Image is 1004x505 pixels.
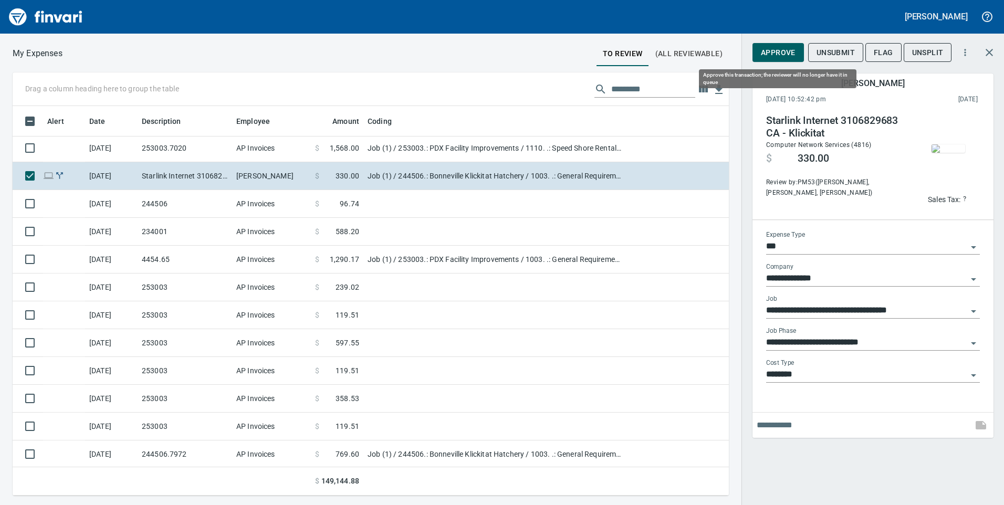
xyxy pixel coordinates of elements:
span: Approve [761,46,796,59]
label: Job [766,296,777,302]
span: $ [315,476,319,487]
td: [DATE] [85,329,138,357]
span: $ [315,143,319,153]
span: Employee [236,115,270,128]
span: Coding [368,115,405,128]
span: $ [315,282,319,292]
span: 119.51 [336,365,359,376]
span: Employee [236,115,284,128]
button: Flag [865,43,902,62]
td: [DATE] [85,162,138,190]
span: Online transaction [43,172,54,179]
span: Amount [319,115,359,128]
button: Open [966,240,981,255]
span: $ [315,338,319,348]
td: [DATE] [85,273,138,301]
td: Job (1) / 253003.: PDX Facility Improvements / 1003. .: General Requirements / 5: Other [363,246,626,273]
button: Open [966,336,981,351]
span: $ [315,254,319,265]
td: 253003 [138,329,232,357]
td: [DATE] [85,134,138,162]
button: Download Table [711,82,727,98]
td: [DATE] [85,190,138,218]
button: Choose columns to display [695,81,711,97]
button: Open [966,368,981,383]
p: My Expenses [13,47,62,60]
span: Coding [368,115,392,128]
span: 119.51 [336,310,359,320]
span: $ [315,421,319,432]
span: Amount [332,115,359,128]
span: [DATE] 10:52:42 pm [766,94,892,105]
span: 769.60 [336,449,359,459]
span: Date [89,115,106,128]
td: AP Invoices [232,357,311,385]
h4: Starlink Internet 3106829683 CA - Klickitat [766,114,909,140]
button: Open [966,272,981,287]
span: Description [142,115,195,128]
td: AP Invoices [232,440,311,468]
span: This charge was settled by the merchant and appears on the 2025/08/30 statement. [892,94,978,105]
button: Unsubmit [808,43,863,62]
button: [PERSON_NAME] [902,8,970,25]
label: Expense Type [766,232,805,238]
span: Split transaction [54,172,65,179]
span: Description [142,115,181,128]
td: 253003 [138,273,232,301]
td: 253003 [138,385,232,413]
td: AP Invoices [232,134,311,162]
h5: [PERSON_NAME] [905,11,968,22]
span: Alert [47,115,78,128]
td: AP Invoices [232,273,311,301]
span: Unable to determine tax [963,193,966,205]
td: 253003 [138,301,232,329]
td: [DATE] [85,385,138,413]
span: 239.02 [336,282,359,292]
nav: breadcrumb [13,47,62,60]
span: $ [315,171,319,181]
button: Approve [752,43,804,62]
td: 253003 [138,413,232,440]
td: 244506.7972 [138,440,232,468]
span: Computer Network Services (4816) [766,141,872,149]
p: Sales Tax: [928,194,961,205]
span: $ [315,226,319,237]
td: 253003 [138,357,232,385]
label: Job Phase [766,328,796,334]
span: 330.00 [336,171,359,181]
button: Sales Tax:? [925,191,969,207]
td: [DATE] [85,218,138,246]
td: [DATE] [85,413,138,440]
td: Starlink Internet 3106829683 CA - Klickitat [138,162,232,190]
span: 1,568.00 [330,143,359,153]
span: Unsplit [912,46,944,59]
img: Finvari [6,4,85,29]
td: AP Invoices [232,246,311,273]
label: Cost Type [766,360,794,366]
span: 119.51 [336,421,359,432]
td: Job (1) / 244506.: Bonneville Klickitat Hatchery / 1003. .: General Requirements / 5: Other [363,162,626,190]
td: 244506 [138,190,232,218]
td: AP Invoices [232,218,311,246]
button: More [954,41,977,64]
span: This records your note into the expense. If you would like to send a message to an employee inste... [968,413,993,438]
img: receipts%2Ftapani%2F2025-08-26%2FwRyD7Dpi8Aanou5rLXT8HKXjbai2__A4CQFSFS7w5WWp3DhndBt.jpg [932,144,965,153]
button: Close transaction [977,40,1002,65]
span: 1,290.17 [330,254,359,265]
span: 597.55 [336,338,359,348]
span: Flag [874,46,893,59]
span: 358.53 [336,393,359,404]
td: [DATE] [85,440,138,468]
button: Unsplit [904,43,952,62]
span: ? [963,193,966,205]
span: $ [766,152,772,165]
td: AP Invoices [232,301,311,329]
td: AP Invoices [232,385,311,413]
span: $ [315,365,319,376]
span: To Review [603,47,643,60]
span: $ [315,393,319,404]
span: (All Reviewable) [655,47,723,60]
td: [DATE] [85,301,138,329]
span: 588.20 [336,226,359,237]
